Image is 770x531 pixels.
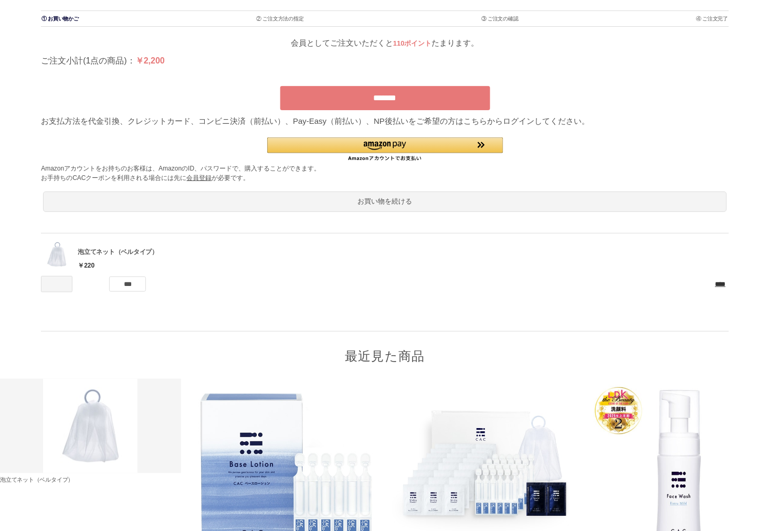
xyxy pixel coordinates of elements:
span: ご注文完了 [696,11,729,26]
img: 泡立てネット（ベルタイプ） [43,379,138,473]
div: お支払方法を代金引換、クレジットカード、コンビニ決済（前払い）、Pay-Easy（前払い）、NP後払いをご希望の方はこちらからログインしてください。 [41,115,729,128]
span: ￥2,200 [135,56,165,65]
div: ご注文小計(1点の商品)： [41,55,729,67]
a: 泡立てネット（ベルタイプ） 泡立てネット（ベルタイプ） ￥220 [41,263,158,272]
p: 会員としてご注文いただくと たまります。 [41,37,729,49]
span: 110ポイント [393,39,432,47]
img: 泡立てネット（ベルタイプ） [41,239,72,270]
div: Amazonアカウントをお持ちのお客様は、AmazonのID、パスワードで、購入することができます。 お手持ちのCACクーポンを利用される場合には先に が必要です。 [41,164,729,183]
span: ご注文の確認 [481,11,520,26]
p: ￥220 [78,262,158,270]
div: 最近見た商品 [41,331,729,364]
div: Amazon Pay - Amazonアカウントをお使いください [267,137,503,161]
span: ご注文方法の指定 [256,11,304,26]
a: 会員登録 [187,174,212,182]
a: お買い物を続ける [43,192,726,212]
span: お買い物かご [41,11,79,26]
div: 泡立てネット（ベルタイプ） [78,247,158,257]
